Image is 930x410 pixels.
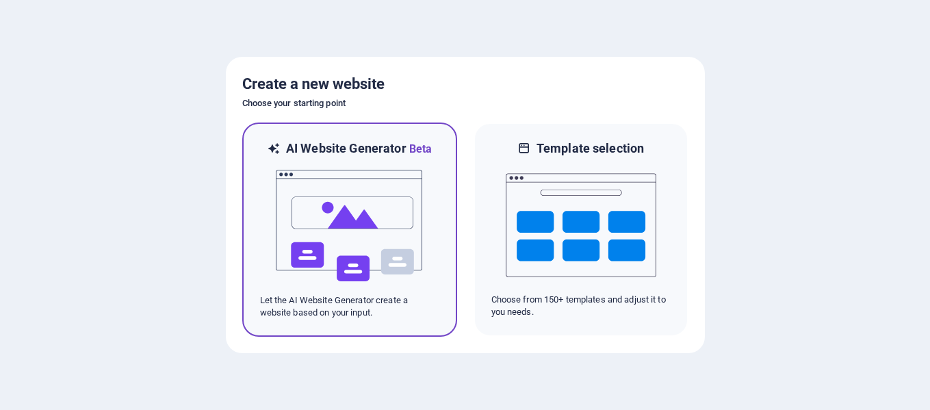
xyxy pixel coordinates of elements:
h5: Create a new website [242,73,688,95]
span: Beta [406,142,432,155]
div: Template selectionChoose from 150+ templates and adjust it to you needs. [474,123,688,337]
img: ai [274,157,425,294]
p: Choose from 150+ templates and adjust it to you needs. [491,294,671,318]
h6: Choose your starting point [242,95,688,112]
h6: Template selection [537,140,644,157]
h6: AI Website Generator [286,140,432,157]
p: Let the AI Website Generator create a website based on your input. [260,294,439,319]
div: AI Website GeneratorBetaaiLet the AI Website Generator create a website based on your input. [242,123,457,337]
